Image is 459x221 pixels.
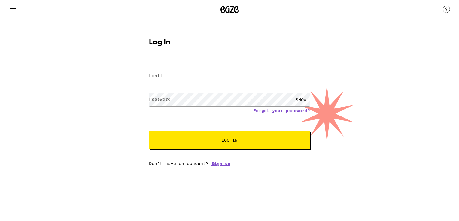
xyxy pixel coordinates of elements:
div: Don't have an account? [149,161,310,166]
label: Password [149,97,171,102]
label: Email [149,73,163,78]
button: Log In [149,131,310,149]
div: SHOW [292,93,310,106]
input: Email [149,69,310,83]
a: Sign up [211,161,230,166]
a: Forgot your password? [253,108,310,113]
h1: Log In [149,39,310,46]
span: Log In [221,138,238,142]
